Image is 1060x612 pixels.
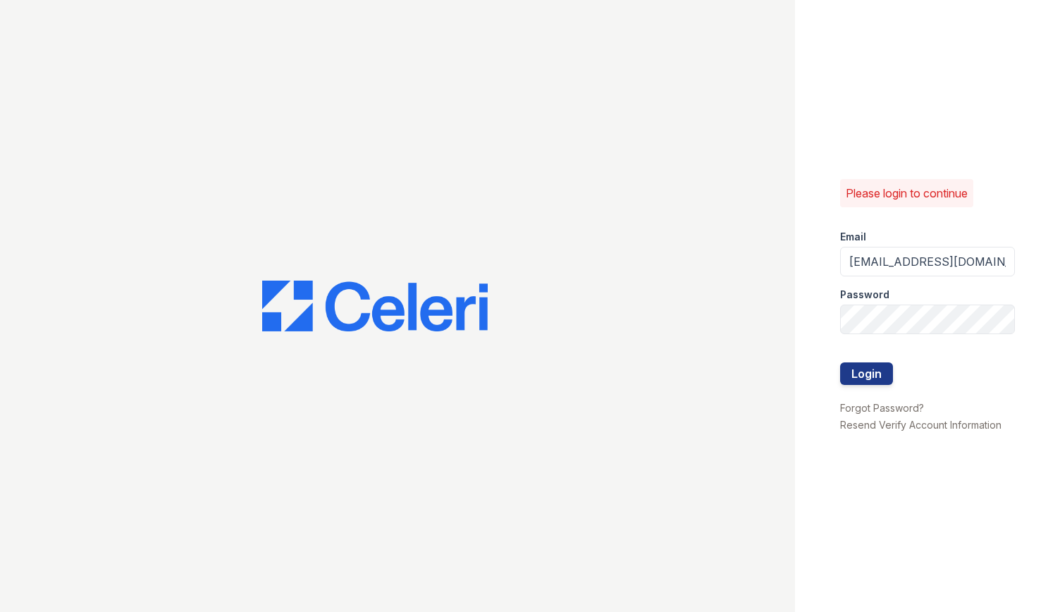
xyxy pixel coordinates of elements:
p: Please login to continue [846,185,968,202]
a: Forgot Password? [840,402,924,414]
label: Email [840,230,866,244]
img: CE_Logo_Blue-a8612792a0a2168367f1c8372b55b34899dd931a85d93a1a3d3e32e68fde9ad4.png [262,281,488,331]
button: Login [840,362,893,385]
label: Password [840,288,889,302]
a: Resend Verify Account Information [840,419,1002,431]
